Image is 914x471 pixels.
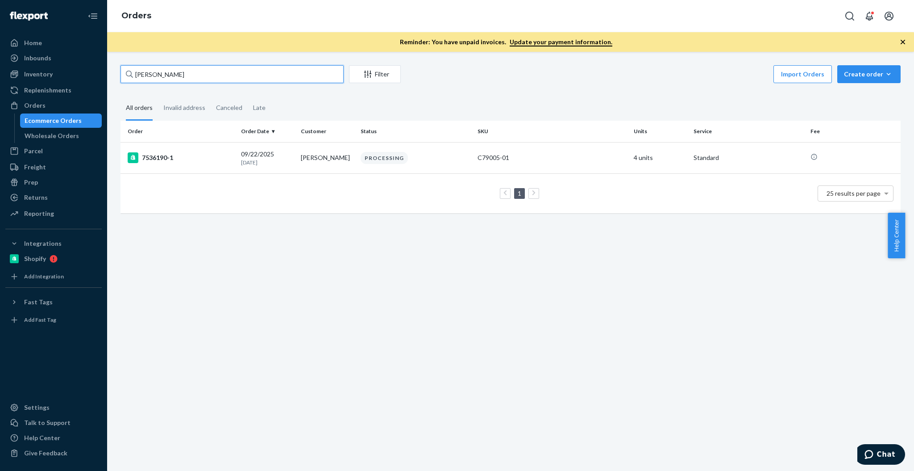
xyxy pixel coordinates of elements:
[24,147,43,156] div: Parcel
[5,160,102,174] a: Freight
[510,38,612,46] a: Update your payment information.
[20,129,102,143] a: Wholesale Orders
[114,3,158,29] ol: breadcrumbs
[301,127,353,135] div: Customer
[24,101,46,110] div: Orders
[25,116,82,125] div: Ecommerce Orders
[24,403,50,412] div: Settings
[24,273,64,280] div: Add Integration
[24,239,62,248] div: Integrations
[121,11,151,21] a: Orders
[5,252,102,266] a: Shopify
[361,152,408,164] div: PROCESSING
[297,142,357,173] td: [PERSON_NAME]
[5,144,102,158] a: Parcel
[474,121,630,142] th: SKU
[844,70,894,79] div: Create order
[5,190,102,205] a: Returns
[5,51,102,65] a: Inbounds
[84,7,102,25] button: Close Navigation
[5,431,102,445] a: Help Center
[841,7,859,25] button: Open Search Box
[516,189,523,197] a: Page 1 is your current page
[24,254,46,263] div: Shopify
[24,316,56,324] div: Add Fast Tag
[5,67,102,81] a: Inventory
[880,7,898,25] button: Open account menu
[241,159,294,166] p: [DATE]
[5,400,102,415] a: Settings
[888,213,905,258] button: Help Center
[253,96,266,119] div: Late
[857,444,905,467] iframe: Opens a widget where you can chat to one of our agents
[20,114,102,128] a: Ecommerce Orders
[478,153,627,162] div: C79005-01
[24,178,38,187] div: Prep
[630,142,690,173] td: 4 units
[237,121,297,142] th: Order Date
[690,121,807,142] th: Service
[24,209,54,218] div: Reporting
[24,193,48,202] div: Returns
[860,7,878,25] button: Open notifications
[5,236,102,251] button: Integrations
[5,98,102,113] a: Orders
[24,418,71,427] div: Talk to Support
[5,269,102,284] a: Add Integration
[24,433,60,442] div: Help Center
[24,86,71,95] div: Replenishments
[837,65,901,83] button: Create order
[630,121,690,142] th: Units
[5,175,102,189] a: Prep
[216,96,242,119] div: Canceled
[24,163,46,172] div: Freight
[357,121,474,142] th: Status
[10,12,48,21] img: Flexport logo
[5,416,102,430] button: Talk to Support
[5,313,102,327] a: Add Fast Tag
[241,150,294,166] div: 09/22/2025
[120,121,237,142] th: Order
[5,446,102,460] button: Give Feedback
[24,70,53,79] div: Inventory
[5,83,102,97] a: Replenishments
[827,189,881,197] span: 25 results per page
[5,295,102,309] button: Fast Tags
[24,298,53,307] div: Fast Tags
[25,131,79,140] div: Wholesale Orders
[24,449,67,458] div: Give Feedback
[24,38,42,47] div: Home
[349,65,401,83] button: Filter
[694,153,803,162] p: Standard
[400,38,612,46] p: Reminder: You have unpaid invoices.
[24,54,51,63] div: Inbounds
[163,96,205,119] div: Invalid address
[349,70,400,79] div: Filter
[128,152,234,163] div: 7536190-1
[773,65,832,83] button: Import Orders
[5,206,102,221] a: Reporting
[5,36,102,50] a: Home
[126,96,153,121] div: All orders
[120,65,344,83] input: Search orders
[807,121,901,142] th: Fee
